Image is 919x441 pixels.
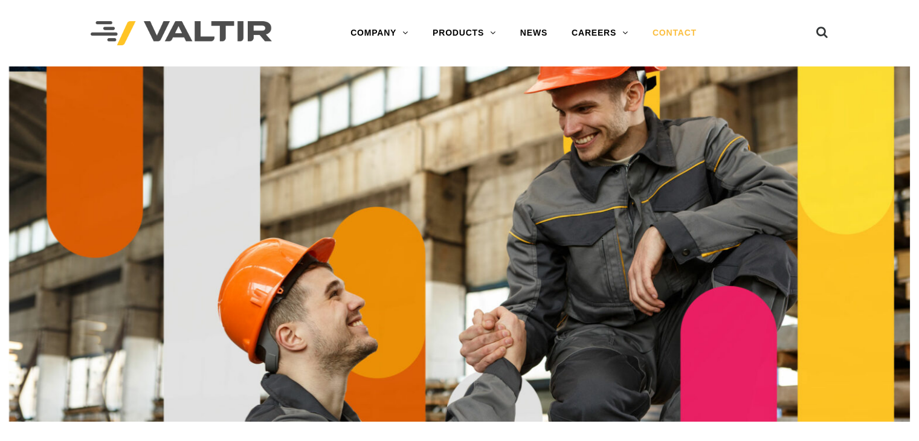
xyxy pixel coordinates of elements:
a: CAREERS [559,21,640,45]
a: COMPANY [338,21,421,45]
a: CONTACT [640,21,709,45]
a: PRODUCTS [421,21,508,45]
a: NEWS [508,21,559,45]
img: Valtir [91,21,272,46]
img: Contact_1 [9,66,910,422]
